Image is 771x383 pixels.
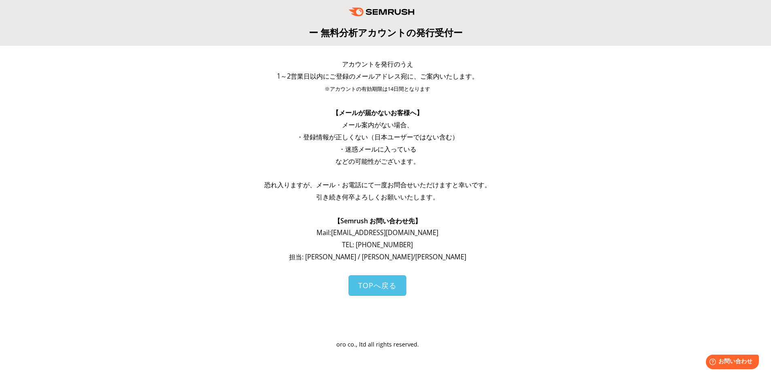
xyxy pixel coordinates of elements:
[336,157,420,166] span: などの可能性がございます。
[289,252,466,261] span: 担当: [PERSON_NAME] / [PERSON_NAME]/[PERSON_NAME]
[348,275,406,296] a: TOPへ戻る
[316,228,438,237] span: Mail: [EMAIL_ADDRESS][DOMAIN_NAME]
[339,145,416,154] span: ・迷惑メールに入っている
[358,280,397,290] span: TOPへ戻る
[297,133,459,141] span: ・登録情報が正しくない（日本ユーザーではない含む）
[309,26,463,39] span: ー 無料分析アカウントの発行受付ー
[277,72,478,81] span: 1～2営業日以内にご登録のメールアドレス宛に、ご案内いたします。
[342,60,413,68] span: アカウントを発行のうえ
[325,86,430,92] span: ※アカウントの有効期限は14日間となります
[332,108,423,117] span: 【メールが届かないお客様へ】
[342,240,413,249] span: TEL: [PHONE_NUMBER]
[316,193,439,201] span: 引き続き何卒よろしくお願いいたします。
[334,216,421,225] span: 【Semrush お問い合わせ先】
[699,351,762,374] iframe: Help widget launcher
[264,180,491,189] span: 恐れ入りますが、メール・お電話にて一度お問合せいただけますと幸いです。
[336,340,419,348] span: oro co., ltd all rights reserved.
[342,120,413,129] span: メール案内がない場合、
